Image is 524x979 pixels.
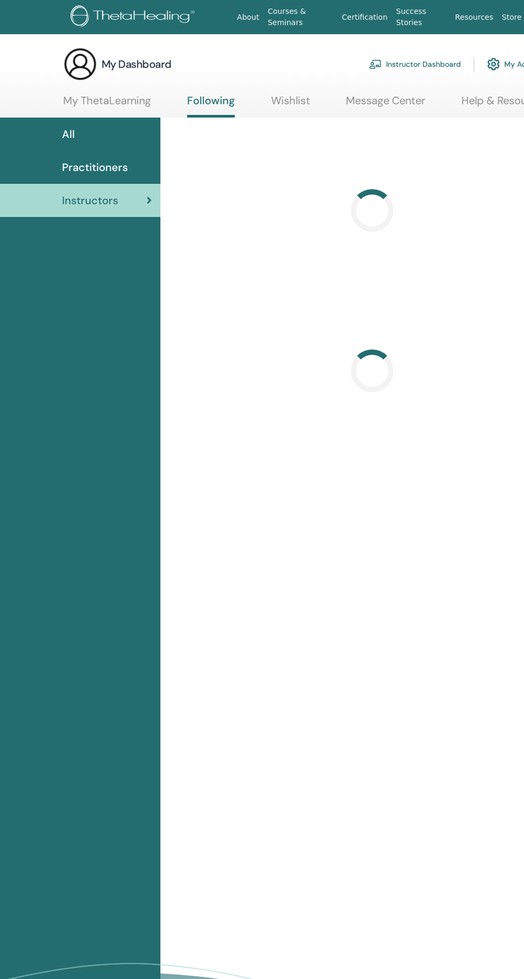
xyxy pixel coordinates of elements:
[451,7,498,27] a: Resources
[233,7,263,27] a: About
[392,2,451,33] a: Success Stories
[63,47,97,81] img: generic-user-icon.jpg
[187,94,235,118] a: Following
[63,94,151,115] a: My ThetaLearning
[264,2,338,33] a: Courses & Seminars
[337,7,391,27] a: Certification
[62,126,75,142] span: All
[369,52,461,76] a: Instructor Dashboard
[487,55,500,73] img: cog.svg
[369,59,382,69] img: chalkboard-teacher.svg
[346,94,425,115] a: Message Center
[71,5,198,29] img: logo.png
[102,57,172,72] h3: My Dashboard
[62,192,118,208] span: Instructors
[271,94,310,115] a: Wishlist
[62,159,128,175] span: Practitioners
